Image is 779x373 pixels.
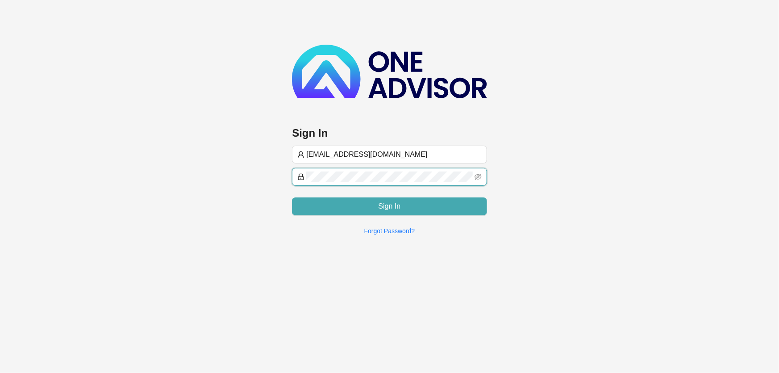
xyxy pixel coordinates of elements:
span: user [297,151,304,158]
span: eye-invisible [475,173,482,180]
span: Sign In [379,201,401,212]
h3: Sign In [292,126,487,140]
a: Forgot Password? [364,227,415,235]
button: Sign In [292,197,487,215]
input: Username [306,149,481,160]
span: lock [297,173,304,180]
img: b89e593ecd872904241dc73b71df2e41-logo-dark.svg [292,45,487,98]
